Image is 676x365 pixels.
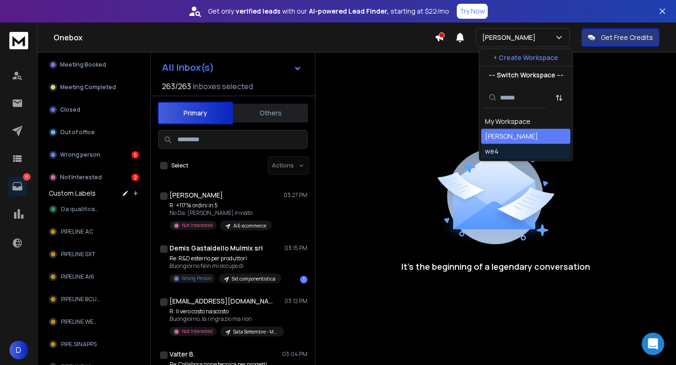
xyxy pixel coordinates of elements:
span: PIPELINE SXT [61,251,96,258]
h1: [PERSON_NAME] [169,190,223,200]
p: Get only with our starting at $22/mo [208,7,449,16]
button: Closed [43,100,145,119]
button: D [9,341,28,359]
p: R: +117% ordini in 5 [169,202,272,209]
label: Select [171,162,188,169]
p: 11 [23,173,31,181]
p: Meeting Booked [60,61,106,68]
p: Ai6 ecommerce [233,222,266,229]
button: PIPELINE WE4 [43,312,145,331]
span: PIPE.SINAPPS [61,341,97,348]
button: Try Now [457,4,488,19]
div: My Workspace [485,117,530,126]
p: Buongiorno Non mi occupo di [169,262,281,270]
button: PIPELINE AI6 [43,267,145,286]
button: Wrong person5 [43,145,145,164]
span: PIPELINE AC [61,228,93,236]
p: 03:04 PM [282,350,307,358]
p: No Da: [PERSON_NAME] Inviato: [169,209,272,217]
div: 2 [131,174,139,181]
span: PIPELINE WE4 [61,318,97,326]
span: 263 / 263 [162,81,191,92]
button: Not Interested2 [43,168,145,187]
p: It’s the beginning of a legendary conversation [401,260,590,273]
button: Others [233,103,308,123]
button: PIPELINE SXT [43,245,145,264]
p: Try Now [460,7,485,16]
button: Get Free Credits [581,28,660,47]
button: Meeting Completed [43,78,145,97]
button: + Create Workspace [479,49,572,66]
p: Wrong Person [182,275,211,282]
h1: Valter B. [169,350,195,359]
p: Buongiorno, la ringrazio ma non [169,315,282,323]
button: Da qualificare [43,200,145,219]
h1: Demis Gastaldello Mulmix srl [169,243,263,253]
button: Primary [158,102,233,124]
p: [PERSON_NAME] [482,33,539,42]
button: PIPELINE BCUBE [43,290,145,309]
h3: Inboxes selected [193,81,253,92]
button: Sort by Sort A-Z [550,88,568,107]
p: Sata Settembre - Margini Nascosti Magazzino [233,328,278,335]
span: PIPELINE AI6 [61,273,94,281]
p: Sxt componentistica [232,275,276,282]
div: [PERSON_NAME] [485,132,538,141]
p: Out of office [60,129,95,136]
p: Get Free Credits [601,33,653,42]
p: Meeting Completed [60,84,116,91]
p: R: Il vero costo nascosto [169,308,282,315]
div: Open Intercom Messenger [642,333,664,355]
span: PIPELINE BCUBE [61,296,103,303]
p: 03:15 PM [284,244,307,252]
p: Not Interested [182,222,213,229]
div: 5 [131,151,139,159]
p: Not Interested [182,328,213,335]
a: 11 [8,177,27,196]
strong: verified leads [236,7,280,16]
button: PIPELINE AC [43,222,145,241]
p: Wrong person [60,151,100,159]
div: 1 [300,276,307,283]
img: logo [9,32,28,49]
button: PIPE.SINAPPS [43,335,145,354]
p: + Create Workspace [493,53,558,62]
p: Not Interested [60,174,102,181]
p: --- Switch Workspace --- [489,70,563,80]
h1: Onebox [54,32,435,43]
div: we4 [485,147,499,156]
button: Out of office [43,123,145,142]
span: Da qualificare [61,205,100,213]
p: 03:27 PM [284,191,307,199]
h1: All Inbox(s) [162,63,214,72]
h1: [EMAIL_ADDRESS][DOMAIN_NAME] [169,297,273,306]
button: Meeting Booked [43,55,145,74]
p: Re: R&D esterno per produttori [169,255,281,262]
button: All Inbox(s) [154,58,309,77]
h3: Custom Labels [49,189,96,198]
strong: AI-powered Lead Finder, [309,7,389,16]
p: 03:12 PM [284,297,307,305]
p: Closed [60,106,80,114]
